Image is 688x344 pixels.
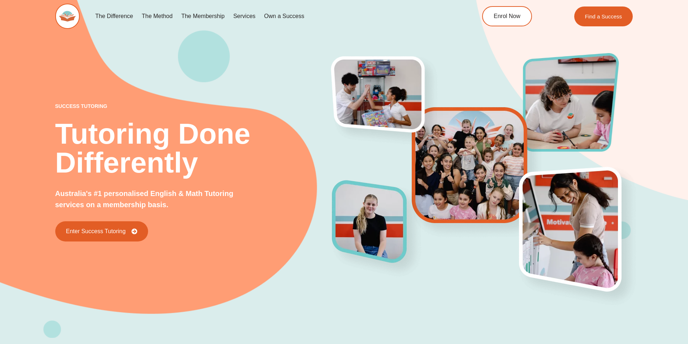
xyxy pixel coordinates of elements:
[55,221,148,241] a: Enter Success Tutoring
[55,119,333,177] h2: Tutoring Done Differently
[91,8,449,25] nav: Menu
[229,8,260,25] a: Services
[574,6,633,26] a: Find a Success
[55,188,258,210] p: Australia's #1 personalised English & Math Tutoring services on a membership basis.
[91,8,138,25] a: The Difference
[585,14,622,19] span: Find a Success
[137,8,177,25] a: The Method
[177,8,229,25] a: The Membership
[66,228,126,234] span: Enter Success Tutoring
[55,104,333,109] p: success tutoring
[260,8,308,25] a: Own a Success
[482,6,532,26] a: Enrol Now
[494,13,520,19] span: Enrol Now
